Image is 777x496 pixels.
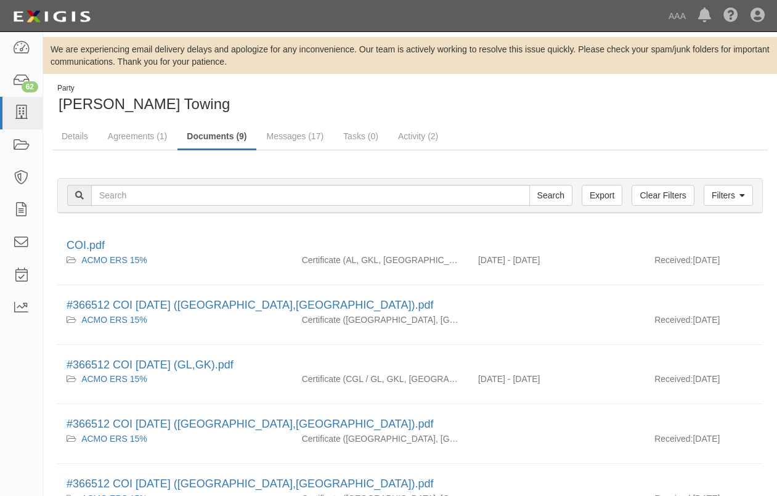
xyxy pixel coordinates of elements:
p: Received: [654,314,693,326]
p: Received: [654,373,693,385]
a: ACMO ERS 15% [81,315,147,325]
div: Whitaker Towing [52,83,401,115]
a: ACMO ERS 15% [81,434,147,444]
div: Auto Liability On-Hook [293,314,469,326]
div: COI.pdf [67,238,754,254]
a: COI.pdf [67,239,105,251]
div: We are experiencing email delivery delays and apologize for any inconvenience. Our team is active... [43,43,777,68]
a: Details [52,124,97,148]
a: Filters [704,185,753,206]
div: #366512 COI 07.03.25 (AL,OH).pdf [67,298,754,314]
div: ACMO ERS 15% [67,254,283,266]
a: AAA [662,4,692,28]
div: #366512 COI 07.03.24 (AL,OH).pdf [67,476,754,492]
i: Help Center - Complianz [723,9,738,23]
div: 62 [22,81,38,92]
div: Effective - Expiration [469,492,645,493]
span: [PERSON_NAME] Towing [59,96,230,112]
p: Received: [654,254,693,266]
div: Effective 07/14/2024 - Expiration 07/14/2025 [469,373,645,385]
div: [DATE] [645,373,763,391]
img: logo-5460c22ac91f19d4615b14bd174203de0afe785f0fc80cf4dbbc73dc1793850b.png [9,6,94,28]
div: ACMO ERS 15% [67,373,283,385]
a: #366512 COI [DATE] ([GEOGRAPHIC_DATA],[GEOGRAPHIC_DATA]).pdf [67,299,434,311]
a: Export [582,185,622,206]
a: Activity (2) [389,124,447,148]
p: Received: [654,433,693,445]
input: Search [91,185,530,206]
div: Auto Liability Garage Keepers Liability On-Hook [293,254,469,266]
a: ACMO ERS 15% [81,255,147,265]
a: #366512 COI [DATE] ([GEOGRAPHIC_DATA],[GEOGRAPHIC_DATA]).pdf [67,418,434,430]
input: Search [529,185,572,206]
div: [DATE] [645,254,763,272]
div: ACMO ERS 15% [67,314,283,326]
div: Effective 07/03/2025 - Expiration 01/03/2026 [469,254,645,266]
a: #366512 COI [DATE] ([GEOGRAPHIC_DATA],[GEOGRAPHIC_DATA]).pdf [67,478,434,490]
a: ACMO ERS 15% [81,374,147,384]
div: [DATE] [645,314,763,332]
a: Messages (17) [258,124,333,148]
div: Party [57,83,230,94]
a: Tasks (0) [334,124,388,148]
div: Auto Liability On-Hook [293,433,469,445]
div: ACMO ERS 15% [67,433,283,445]
div: [DATE] [645,433,763,451]
div: #366512 COI 01.03.25 (AL,OH).pdf [67,417,754,433]
a: Clear Filters [632,185,694,206]
a: Agreements (1) [99,124,176,148]
div: Commercial General Liability / Garage Liability Garage Keepers Liability On-Hook [293,373,469,385]
a: Documents (9) [177,124,256,150]
a: #366512 COI [DATE] (GL,GK).pdf [67,359,234,371]
div: #366512 COI 07.14.25 (GL,GK).pdf [67,357,754,373]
